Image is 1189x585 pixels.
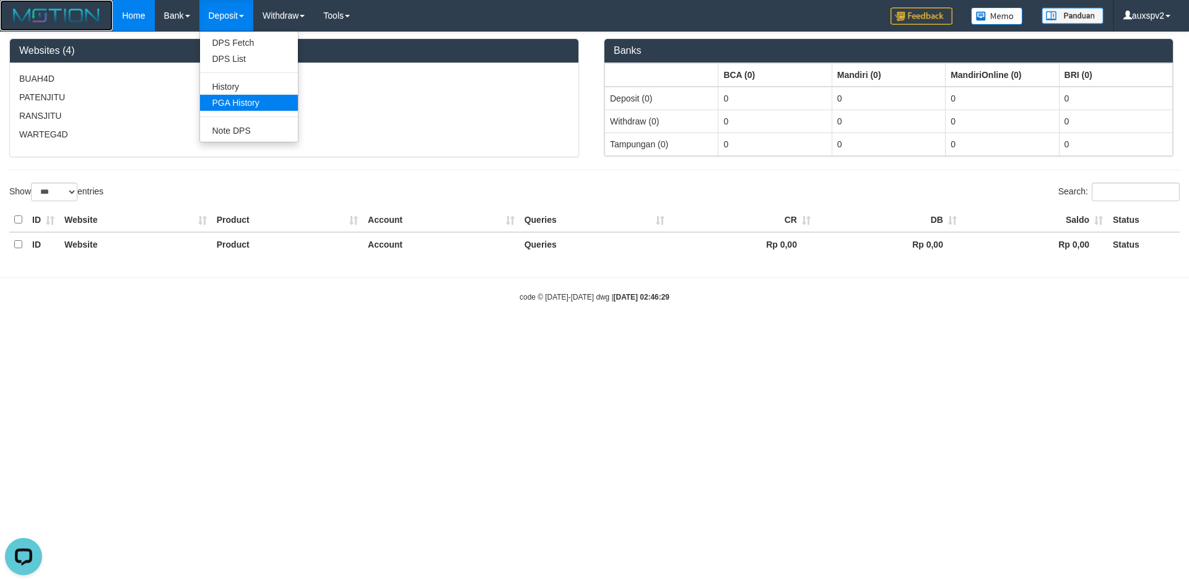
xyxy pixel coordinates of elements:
[520,232,669,256] th: Queries
[1059,63,1172,87] th: Group: activate to sort column ascending
[832,87,945,110] td: 0
[816,208,962,232] th: DB
[200,79,298,95] a: History
[669,232,816,256] th: Rp 0,00
[832,132,945,155] td: 0
[718,63,832,87] th: Group: activate to sort column ascending
[363,208,520,232] th: Account
[816,232,962,256] th: Rp 0,00
[27,232,59,256] th: ID
[19,91,569,103] p: PATENJITU
[946,87,1059,110] td: 0
[1108,208,1180,232] th: Status
[832,110,945,132] td: 0
[59,232,212,256] th: Website
[614,293,669,301] strong: [DATE] 02:46:29
[19,72,569,85] p: BUAH4D
[832,63,945,87] th: Group: activate to sort column ascending
[200,123,298,139] a: Note DPS
[946,63,1059,87] th: Group: activate to sort column ascending
[19,110,569,122] p: RANSJITU
[946,110,1059,132] td: 0
[605,63,718,87] th: Group: activate to sort column ascending
[31,183,77,201] select: Showentries
[946,132,1059,155] td: 0
[1108,232,1180,256] th: Status
[520,208,669,232] th: Queries
[605,87,718,110] td: Deposit (0)
[9,183,103,201] label: Show entries
[718,132,832,155] td: 0
[718,110,832,132] td: 0
[891,7,952,25] img: Feedback.jpg
[614,45,1164,56] h3: Banks
[605,110,718,132] td: Withdraw (0)
[962,232,1108,256] th: Rp 0,00
[1059,132,1172,155] td: 0
[605,132,718,155] td: Tampungan (0)
[27,208,59,232] th: ID
[9,6,103,25] img: MOTION_logo.png
[669,208,816,232] th: CR
[200,35,298,51] a: DPS Fetch
[363,232,520,256] th: Account
[19,128,569,141] p: WARTEG4D
[59,208,212,232] th: Website
[520,293,669,301] small: code © [DATE]-[DATE] dwg |
[212,232,363,256] th: Product
[212,208,363,232] th: Product
[971,7,1023,25] img: Button%20Memo.svg
[1092,183,1180,201] input: Search:
[5,5,42,42] button: Open LiveChat chat widget
[1058,183,1180,201] label: Search:
[200,95,298,111] a: PGA History
[718,87,832,110] td: 0
[19,45,569,56] h3: Websites (4)
[1042,7,1104,24] img: panduan.png
[1059,87,1172,110] td: 0
[962,208,1108,232] th: Saldo
[1059,110,1172,132] td: 0
[200,51,298,67] a: DPS List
